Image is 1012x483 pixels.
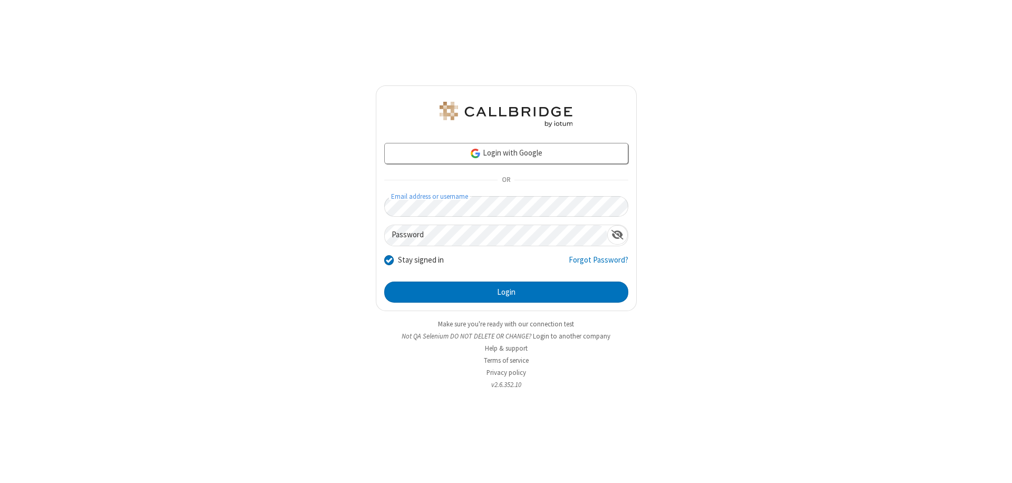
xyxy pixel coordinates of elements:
button: Login [384,282,628,303]
a: Make sure you're ready with our connection test [438,320,574,329]
a: Login with Google [384,143,628,164]
div: Show password [607,225,628,245]
span: OR [498,173,514,188]
button: Login to another company [533,331,610,341]
a: Forgot Password? [569,254,628,274]
label: Stay signed in [398,254,444,266]
img: QA Selenium DO NOT DELETE OR CHANGE [437,102,575,127]
li: v2.6.352.10 [376,380,637,390]
input: Password [385,225,607,246]
a: Help & support [485,344,528,353]
a: Terms of service [484,356,529,365]
li: Not QA Selenium DO NOT DELETE OR CHANGE? [376,331,637,341]
img: google-icon.png [470,148,481,159]
a: Privacy policy [486,368,526,377]
input: Email address or username [384,196,628,217]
